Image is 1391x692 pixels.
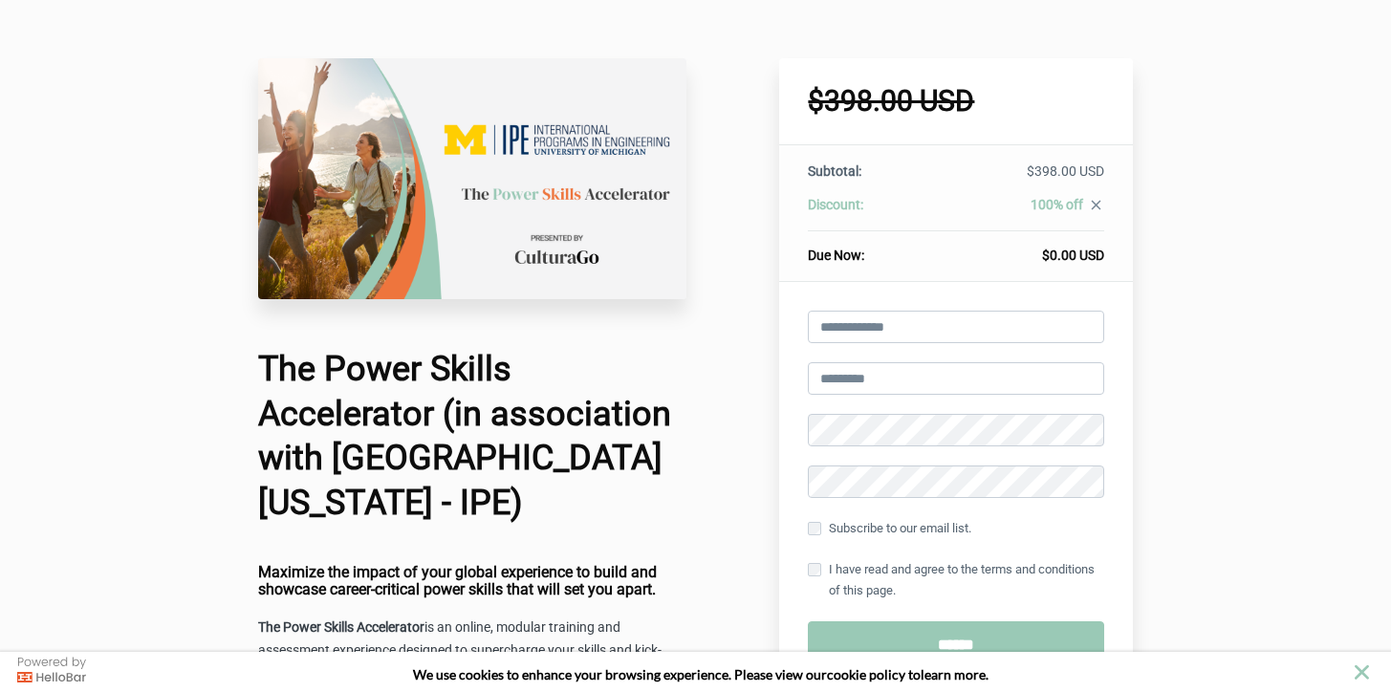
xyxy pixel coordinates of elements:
[1042,248,1104,263] span: $0.00 USD
[827,666,905,682] a: cookie policy
[808,563,821,576] input: I have read and agree to the terms and conditions of this page.
[808,559,1104,601] label: I have read and agree to the terms and conditions of this page.
[1083,197,1104,218] a: close
[808,163,861,179] span: Subtotal:
[258,564,686,597] h4: Maximize the impact of your global experience to build and showcase career-critical power skills ...
[808,231,932,266] th: Due Now:
[258,58,686,299] img: d416d46-d031-e-e5eb-e525b5ae3c0c_UMich_IPE_PSA_.png
[258,616,686,685] p: is an online, modular training and assessment experience designed to supercharge your skills and ...
[1031,197,1083,212] span: 100% off
[933,162,1104,195] td: $398.00 USD
[808,518,971,539] label: Subscribe to our email list.
[258,347,686,526] h1: The Power Skills Accelerator (in association with [GEOGRAPHIC_DATA][US_STATE] - IPE)
[908,666,921,682] strong: to
[1350,660,1374,684] button: close
[808,195,932,231] th: Discount:
[1088,197,1104,213] i: close
[921,666,989,682] span: learn more.
[258,619,424,635] strong: The Power Skills Accelerator
[413,666,827,682] span: We use cookies to enhance your browsing experience. Please view our
[808,87,1104,116] h1: $398.00 USD
[808,522,821,535] input: Subscribe to our email list.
